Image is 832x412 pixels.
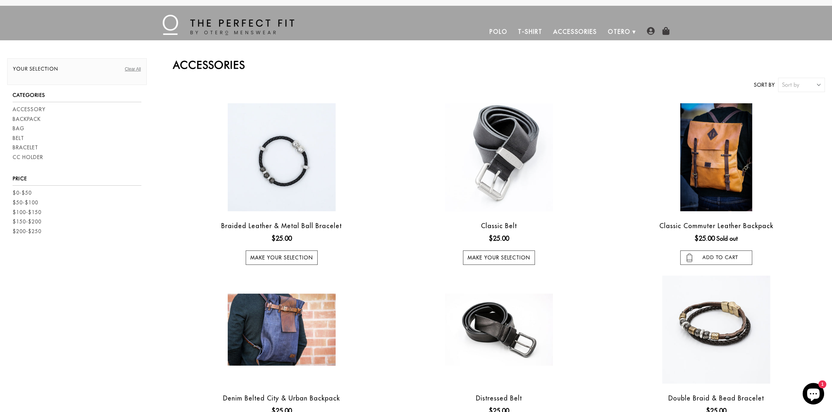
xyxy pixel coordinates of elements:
a: otero menswear distressed leather belt [392,294,606,366]
a: Denim Belted City & Urban Backpack [223,394,340,402]
a: $150-$200 [13,218,41,226]
img: double braided leather bead bracelet [662,276,770,384]
a: otero menswear classic black leather belt [392,103,606,211]
a: T-Shirt [513,23,547,40]
a: Backpack [13,116,41,123]
h2: Your selection [13,66,141,76]
h2: Accessories [173,58,825,71]
a: Belt [13,135,24,142]
a: $0-$50 [13,189,32,197]
a: Classic Commuter Leather Backpack [659,222,773,230]
label: Sort by [754,81,774,89]
a: Otero [603,23,636,40]
a: stylish urban backpack [175,294,388,366]
a: Bag [13,125,24,132]
input: add to cart [680,250,752,265]
h3: Categories [13,92,141,102]
a: Accessories [548,23,603,40]
a: $200-$250 [13,228,41,235]
inbox-online-store-chat: Shopify online store chat [800,383,826,406]
ins: $25.00 [695,234,715,243]
ins: $25.00 [272,234,292,243]
a: Make your selection [246,250,318,265]
h3: Price [13,176,141,186]
a: CC Holder [13,154,43,161]
a: black braided leather bracelet [175,103,388,211]
a: Accessory [13,106,45,113]
ins: $25.00 [489,234,509,243]
img: black braided leather bracelet [228,103,336,211]
a: leather backpack [609,103,823,211]
a: Braided Leather & Metal Ball Bracelet [221,222,342,230]
img: stylish urban backpack [228,294,336,366]
a: Polo [484,23,513,40]
a: Bracelet [13,144,38,151]
a: $100-$150 [13,209,41,216]
img: otero menswear classic black leather belt [445,103,553,211]
a: double braided leather bead bracelet [609,276,823,384]
a: Classic Belt [481,222,517,230]
img: The Perfect Fit - by Otero Menswear - Logo [163,15,294,35]
a: Double Braid & Bead Bracelet [668,394,764,402]
img: otero menswear distressed leather belt [445,294,553,366]
a: $50-$100 [13,199,38,207]
img: user-account-icon.png [647,27,655,35]
a: Make your selection [463,250,535,265]
a: Distressed Belt [476,394,522,402]
a: Clear All [125,66,141,72]
span: Sold out [717,235,738,242]
img: leather backpack [680,103,752,211]
img: shopping-bag-icon.png [662,27,670,35]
